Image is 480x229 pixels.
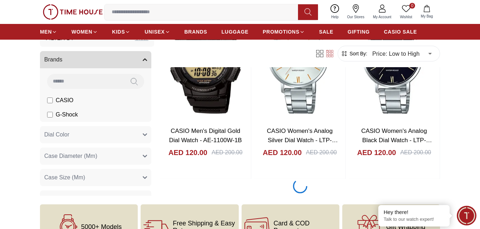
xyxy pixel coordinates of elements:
[169,128,242,144] a: CASIO Men's Digital Gold Dial Watch - AE-1100W-1B
[396,3,416,21] a: 0Wishlist
[212,148,242,157] div: AED 200.00
[400,148,431,157] div: AED 200.00
[263,28,299,35] span: PROMOTIONS
[44,195,80,203] span: Band Material
[56,96,74,105] span: CASIO
[40,190,151,208] button: Band Material
[341,50,367,57] button: Sort By:
[457,206,476,225] div: Chat Widget
[319,25,333,38] a: SALE
[168,148,207,158] h4: AED 120.00
[319,28,333,35] span: SALE
[267,128,338,153] a: CASIO Women's Analog Silver Dial Watch - LTP-VT01D-7BUDF
[112,25,130,38] a: KIDS
[418,14,436,19] span: My Bag
[112,28,125,35] span: KIDS
[370,14,394,20] span: My Account
[145,28,165,35] span: UNISEX
[361,128,432,153] a: CASIO Women's Analog Black Dial Watch - LTP-VT01D-1BUDF
[71,28,92,35] span: WOMEN
[40,51,151,68] button: Brands
[44,152,97,160] span: Case Diameter (Mm)
[397,14,415,20] span: Wishlist
[348,50,367,57] span: Sort By:
[263,148,302,158] h4: AED 120.00
[44,130,69,139] span: Dial Color
[40,148,151,165] button: Case Diameter (Mm)
[44,55,62,64] span: Brands
[306,148,337,157] div: AED 200.00
[263,25,305,38] a: PROMOTIONS
[328,14,342,20] span: Help
[384,28,417,35] span: CASIO SALE
[40,169,151,186] button: Case Size (Mm)
[348,28,370,35] span: GIFTING
[185,28,207,35] span: BRANDS
[384,209,444,216] div: Hey there!
[344,14,367,20] span: Our Stores
[47,98,53,103] input: CASIO
[222,28,249,35] span: LUGGAGE
[185,25,207,38] a: BRANDS
[409,3,415,9] span: 0
[40,28,52,35] span: MEN
[384,25,417,38] a: CASIO SALE
[43,4,103,19] img: ...
[416,4,437,20] button: My Bag
[357,148,396,158] h4: AED 120.00
[40,25,57,38] a: MEN
[40,126,151,143] button: Dial Color
[222,25,249,38] a: LUGGAGE
[367,44,437,64] div: Price: Low to High
[44,173,85,182] span: Case Size (Mm)
[348,25,370,38] a: GIFTING
[47,112,53,118] input: G-Shock
[327,3,343,21] a: Help
[343,3,369,21] a: Our Stores
[71,25,98,38] a: WOMEN
[384,216,444,223] p: Talk to our watch expert!
[145,25,170,38] a: UNISEX
[56,110,78,119] span: G-Shock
